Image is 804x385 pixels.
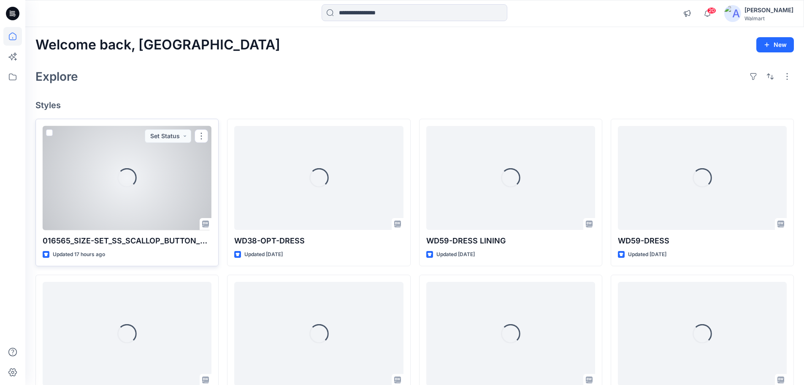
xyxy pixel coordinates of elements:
[244,250,283,259] p: Updated [DATE]
[43,235,211,247] p: 016565_SIZE-SET_SS_SCALLOP_BUTTON_DOWN
[744,5,793,15] div: [PERSON_NAME]
[436,250,475,259] p: Updated [DATE]
[756,37,794,52] button: New
[707,7,716,14] span: 20
[724,5,741,22] img: avatar
[744,15,793,22] div: Walmart
[35,100,794,110] h4: Styles
[234,235,403,247] p: WD38-OPT-DRESS
[618,235,787,247] p: WD59-DRESS
[35,70,78,83] h2: Explore
[53,250,105,259] p: Updated 17 hours ago
[426,235,595,247] p: WD59-DRESS LINING
[628,250,666,259] p: Updated [DATE]
[35,37,280,53] h2: Welcome back, [GEOGRAPHIC_DATA]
